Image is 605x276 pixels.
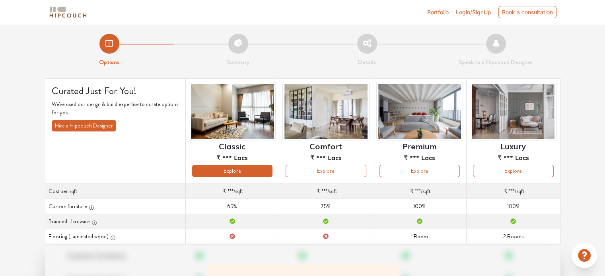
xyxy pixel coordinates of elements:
img: header-preview [282,82,369,141]
th: Branded Hardware [45,214,185,229]
button: Explore [286,165,366,177]
th: Custom furniture [45,199,185,214]
td: 65% [185,199,279,214]
td: /sqft [185,184,279,199]
td: 2 Rooms [467,229,560,244]
img: header-preview [470,82,556,141]
h6: Luxury [500,141,526,151]
th: Cost per sqft [45,184,185,199]
th: Flooring (Laminated wood) [45,229,185,244]
button: Explore [379,165,460,177]
button: Explore [473,165,553,177]
strong: Options [99,58,119,66]
button: Hire a Hipcouch Designer [52,120,116,131]
img: header-preview [376,82,463,141]
td: 75% [279,199,373,214]
a: Portfolio [427,8,449,16]
span: Login/SignUp [456,9,491,15]
h6: Comfort [309,141,342,151]
button: Explore [192,165,272,177]
span: logo-horizontal.svg [48,3,88,21]
td: 100% [467,199,560,214]
strong: Speak to a Hipcouch Designer [459,58,533,66]
div: Book a consultation [498,6,556,18]
td: 100% [373,199,466,214]
strong: Details [358,58,376,66]
h6: Premium [403,141,437,151]
td: /sqft [373,184,466,199]
td: 1 Room [373,229,466,244]
img: logo-horizontal.svg [48,5,88,19]
p: We've used our design & build expertise to curate options for you. [52,100,179,117]
img: header-preview [189,82,276,141]
td: /sqft [279,184,373,199]
h4: Curated Just For You! [52,85,179,97]
strong: Summary [227,58,249,66]
td: /sqft [467,184,560,199]
h6: Classic [219,141,245,151]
